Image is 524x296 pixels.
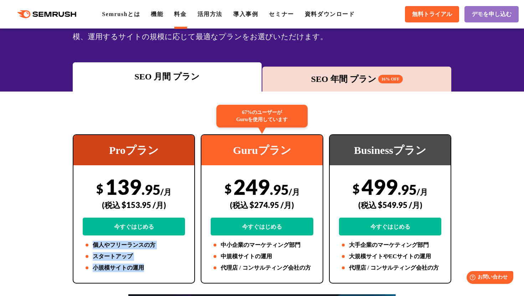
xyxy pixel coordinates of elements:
span: $ [225,181,232,196]
div: Guruプラン [201,135,323,165]
span: 無料トライアル [412,11,452,18]
a: 料金 [174,11,186,17]
li: 大規模サイトやECサイトの運用 [339,252,442,261]
a: 活用方法 [197,11,222,17]
div: 67%のユーザーが Guruを使用しています [216,105,308,128]
li: 代理店 / コンサルティング会社の方 [339,264,442,272]
li: 大手企業のマーケティング部門 [339,241,442,249]
li: スタートアップ [83,252,185,261]
div: SEO 年間 プラン [266,73,448,85]
div: (税込 $274.95 /月) [211,192,313,218]
a: 資料ダウンロード [305,11,355,17]
a: 無料トライアル [405,6,459,22]
span: $ [96,181,103,196]
a: 今すぐはじめる [83,218,185,235]
li: 代理店 / コンサルティング会社の方 [211,264,313,272]
span: /月 [160,187,171,197]
li: 中小企業のマーケティング部門 [211,241,313,249]
li: 中規模サイトの運用 [211,252,313,261]
span: .95 [270,181,289,198]
a: Semrushとは [102,11,140,17]
div: 249 [211,174,313,235]
a: 今すぐはじめる [211,218,313,235]
a: セミナー [269,11,294,17]
a: 導入事例 [233,11,258,17]
span: .95 [142,181,160,198]
li: 小規模サイトの運用 [83,264,185,272]
div: SEOの3つの料金プランから、広告・SNS・市場調査ツールキットをご用意しています。業務領域や会社の規模、運用するサイトの規模に応じて最適なプランをお選びいただけます。 [73,17,452,43]
div: Proプラン [73,135,195,165]
span: 16% OFF [378,75,403,83]
span: .95 [398,181,417,198]
div: Businessプラン [330,135,451,165]
a: 機能 [151,11,163,17]
div: SEO 月間 プラン [76,70,258,83]
a: 今すぐはじめる [339,218,442,235]
a: デモを申し込む [464,6,519,22]
div: 499 [339,174,442,235]
li: 個人やフリーランスの方 [83,241,185,249]
span: $ [353,181,360,196]
span: /月 [417,187,428,197]
span: /月 [289,187,300,197]
span: デモを申し込む [472,11,512,18]
iframe: Help widget launcher [461,268,516,288]
div: (税込 $153.95 /月) [83,192,185,218]
div: 139 [83,174,185,235]
div: (税込 $549.95 /月) [339,192,442,218]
